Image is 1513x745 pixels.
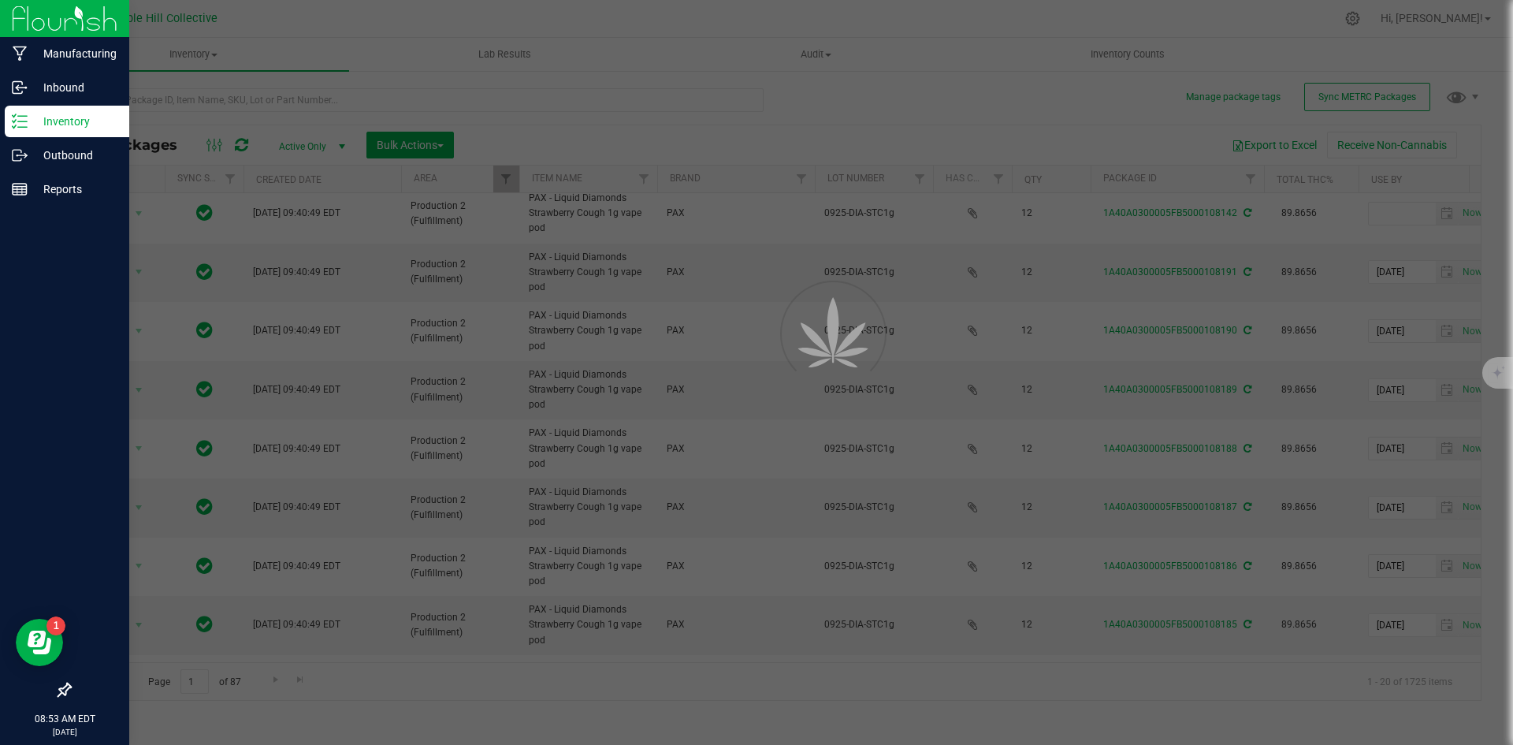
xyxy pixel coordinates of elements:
inline-svg: Inventory [12,114,28,129]
inline-svg: Outbound [12,147,28,163]
iframe: Resource center unread badge [46,616,65,635]
p: Outbound [28,146,122,165]
inline-svg: Reports [12,181,28,197]
p: Inventory [28,112,122,131]
inline-svg: Manufacturing [12,46,28,61]
p: Inbound [28,78,122,97]
p: [DATE] [7,726,122,738]
p: 08:53 AM EDT [7,712,122,726]
inline-svg: Inbound [12,80,28,95]
p: Reports [28,180,122,199]
iframe: Resource center [16,619,63,666]
p: Manufacturing [28,44,122,63]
